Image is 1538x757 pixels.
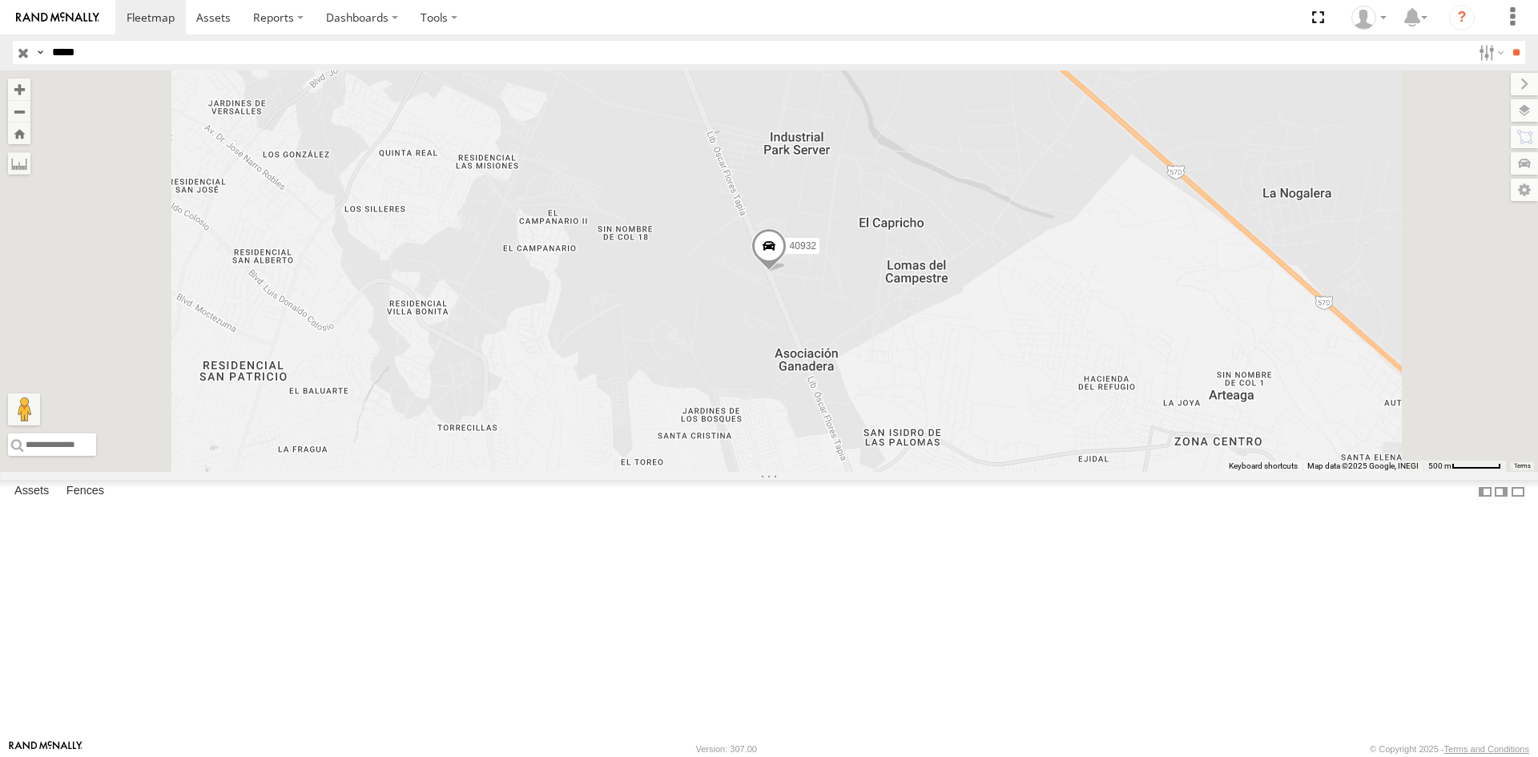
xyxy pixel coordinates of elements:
a: Terms (opens in new tab) [1514,463,1531,469]
div: © Copyright 2025 - [1370,744,1529,754]
a: Visit our Website [9,741,83,757]
button: Map Scale: 500 m per 58 pixels [1423,461,1506,472]
button: Keyboard shortcuts [1229,461,1298,472]
label: Hide Summary Table [1510,480,1526,503]
label: Fences [58,481,112,503]
label: Search Query [34,41,46,64]
label: Assets [6,481,57,503]
button: Zoom out [8,100,30,123]
a: Terms and Conditions [1444,744,1529,754]
div: Version: 307.00 [696,744,757,754]
i: ? [1449,5,1475,30]
button: Zoom in [8,79,30,100]
span: 500 m [1428,461,1451,470]
label: Dock Summary Table to the Right [1493,480,1509,503]
div: Ryan Roxas [1346,6,1392,30]
img: rand-logo.svg [16,12,99,23]
label: Dock Summary Table to the Left [1477,480,1493,503]
span: 40932 [790,240,816,251]
button: Drag Pegman onto the map to open Street View [8,393,40,425]
label: Search Filter Options [1472,41,1507,64]
span: Map data ©2025 Google, INEGI [1307,461,1419,470]
label: Map Settings [1511,179,1538,201]
button: Zoom Home [8,123,30,144]
label: Measure [8,152,30,175]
